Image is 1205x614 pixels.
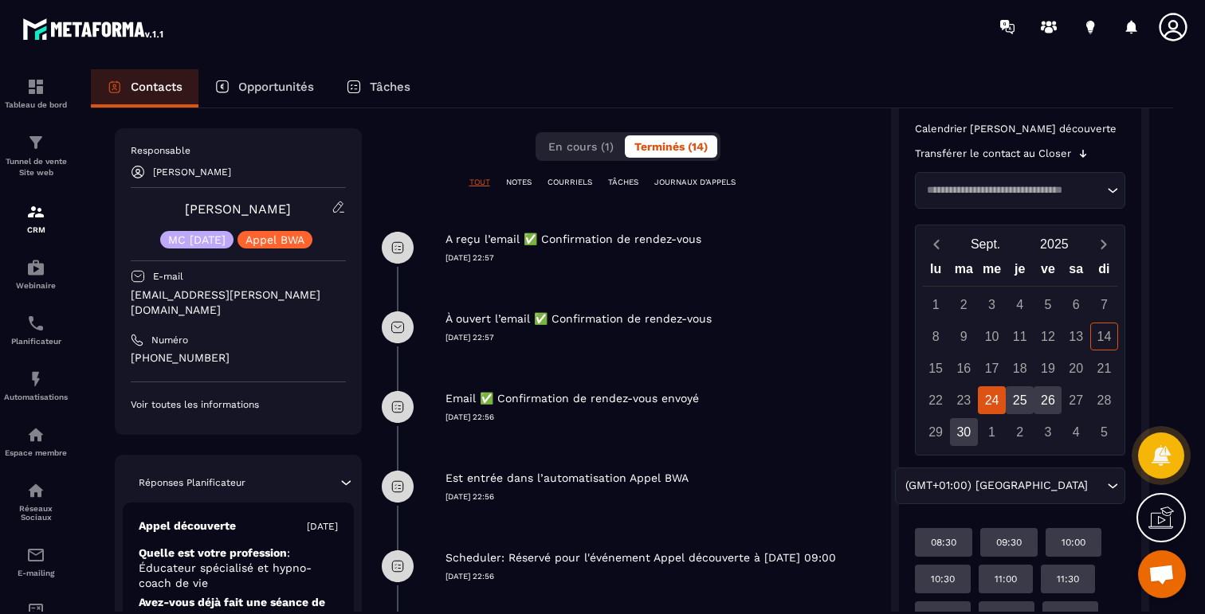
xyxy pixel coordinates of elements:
div: Search for option [895,467,1125,504]
div: sa [1062,258,1090,286]
div: 1 [922,291,950,319]
a: [PERSON_NAME] [185,201,291,217]
p: [DATE] 22:57 [445,252,875,264]
p: Appel découverte [139,518,236,534]
a: emailemailE-mailing [4,534,68,589]
div: 28 [1090,386,1118,414]
p: 10:30 [931,573,955,585]
p: E-mail [153,270,183,283]
div: 7 [1090,291,1118,319]
div: Calendar days [922,291,1119,446]
div: 26 [1034,386,1062,414]
p: [DATE] 22:57 [445,332,875,343]
div: 30 [950,418,978,446]
p: [EMAIL_ADDRESS][PERSON_NAME][DOMAIN_NAME] [131,287,346,318]
button: Next month [1089,233,1118,255]
div: 4 [1062,418,1090,446]
div: 13 [1062,323,1090,350]
p: 11:30 [1057,573,1079,585]
div: 10 [978,323,1006,350]
span: : Éducateur spécialisé et hypno-coach de vie [139,546,312,589]
button: Terminés (14) [625,135,717,158]
img: automations [26,425,45,444]
div: 1 [978,418,1006,446]
div: 20 [1062,354,1090,382]
div: 17 [978,354,1006,382]
div: 11 [1006,323,1034,350]
a: schedulerschedulerPlanificateur [4,302,68,358]
div: 6 [1062,291,1090,319]
a: automationsautomationsEspace membre [4,413,68,469]
button: En cours (1) [539,135,623,158]
p: Tableau de bord [4,100,68,109]
p: [DATE] 22:56 [445,491,875,503]
div: 2 [1006,418,1034,446]
img: formation [26,133,45,152]
p: Appel BWA [245,234,304,245]
p: Transférer le contact au Closer [915,147,1071,160]
p: 08:30 [931,536,956,549]
p: Voir toutes les informations [131,398,346,411]
p: Tâches [370,80,410,94]
p: Webinaire [4,281,68,290]
p: TÂCHES [608,177,638,188]
img: email [26,546,45,565]
img: scheduler [26,314,45,333]
a: Opportunités [198,69,330,108]
div: 16 [950,354,978,382]
div: 15 [922,354,950,382]
div: 24 [978,386,1006,414]
div: 2 [950,291,978,319]
p: Quelle est votre profession [139,546,338,591]
div: lu [921,258,949,286]
p: Est entrée dans l’automatisation Appel BWA [445,471,689,486]
div: Calendar wrapper [922,258,1119,446]
a: Tâches [330,69,426,108]
p: NOTES [506,177,532,188]
div: 12 [1034,323,1062,350]
p: Automatisations [4,393,68,401]
div: ma [950,258,978,286]
p: COURRIELS [548,177,592,188]
p: 10:00 [1062,536,1085,549]
button: Previous month [922,233,952,255]
div: Ouvrir le chat [1138,550,1186,598]
p: Contacts [131,80,183,94]
p: Réponses Planificateur [139,476,245,489]
img: automations [26,370,45,389]
p: CRM [4,225,68,234]
p: [DATE] [307,520,338,533]
div: 22 [922,386,950,414]
p: E-mailing [4,569,68,577]
input: Search for option [921,182,1104,198]
div: 5 [1034,291,1062,319]
button: Open months overlay [952,230,1020,258]
input: Search for option [1091,477,1103,495]
div: di [1090,258,1118,286]
p: Numéro [151,334,188,346]
p: Tunnel de vente Site web [4,156,68,178]
div: 23 [950,386,978,414]
div: 4 [1006,291,1034,319]
p: A reçu l’email ✅ Confirmation de rendez-vous [445,232,701,247]
div: 8 [922,323,950,350]
p: 09:30 [996,536,1022,549]
div: 25 [1006,386,1034,414]
p: Responsable [131,144,346,157]
p: Planificateur [4,337,68,346]
span: En cours (1) [548,140,614,153]
p: JOURNAUX D'APPELS [654,177,736,188]
div: 27 [1062,386,1090,414]
span: Terminés (14) [634,140,708,153]
p: TOUT [469,177,490,188]
img: social-network [26,481,45,500]
div: 3 [1034,418,1062,446]
p: [PHONE_NUMBER] [131,350,346,366]
span: (GMT+01:00) [GEOGRAPHIC_DATA] [901,477,1091,495]
a: automationsautomationsAutomatisations [4,358,68,413]
p: [DATE] 22:56 [445,412,875,423]
div: ve [1034,258,1062,286]
div: 9 [950,323,978,350]
div: 14 [1090,323,1118,350]
img: automations [26,258,45,277]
